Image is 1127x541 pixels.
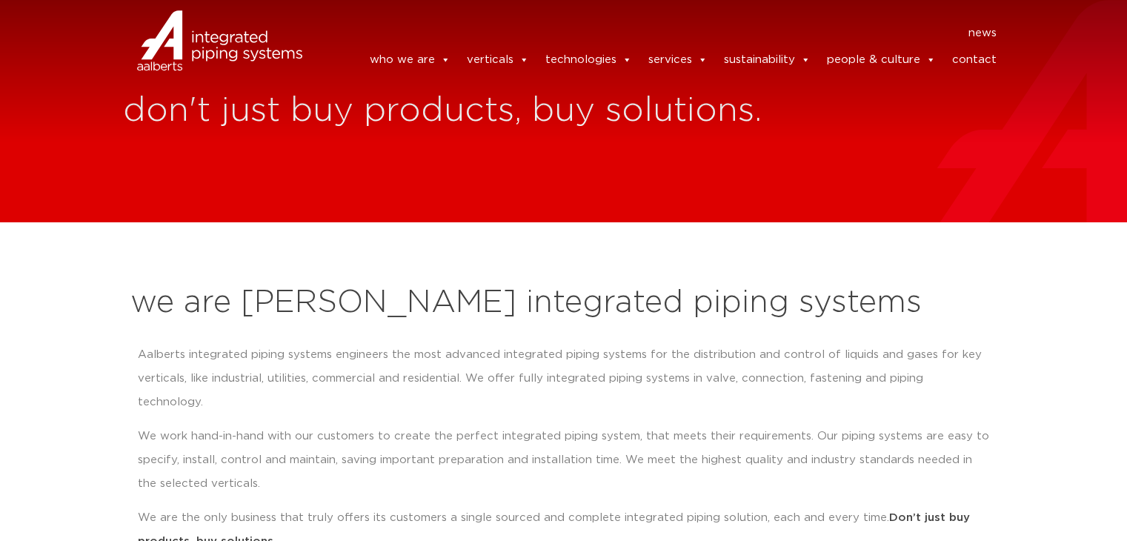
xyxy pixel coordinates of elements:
[648,45,708,75] a: services
[545,45,632,75] a: technologies
[968,21,997,45] a: news
[467,45,529,75] a: verticals
[827,45,936,75] a: people & culture
[138,425,990,496] p: We work hand-in-hand with our customers to create the perfect integrated piping system, that meet...
[130,285,997,321] h2: we are [PERSON_NAME] integrated piping systems
[724,45,811,75] a: sustainability
[138,343,990,414] p: Aalberts integrated piping systems engineers the most advanced integrated piping systems for the ...
[370,45,451,75] a: who we are
[325,21,997,45] nav: Menu
[952,45,997,75] a: contact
